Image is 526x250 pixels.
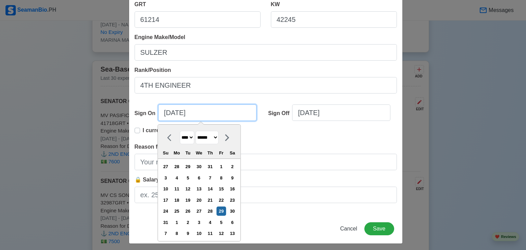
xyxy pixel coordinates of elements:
div: Choose Tuesday, July 29th, 2025 [183,162,192,171]
div: month 2025-08 [160,161,238,239]
span: Rank/Position [135,67,171,73]
span: Engine Make/Model [135,34,185,40]
span: Reason for Disembarkation [135,144,206,150]
span: KW [271,1,280,7]
div: Choose Friday, August 22nd, 2025 [217,196,226,205]
div: Choose Sunday, July 27th, 2025 [161,162,170,171]
div: Choose Wednesday, July 30th, 2025 [195,162,204,171]
input: 8000 [271,11,397,28]
div: Choose Saturday, September 6th, 2025 [228,218,237,227]
div: Choose Saturday, September 13th, 2025 [228,229,237,238]
div: Choose Saturday, August 23rd, 2025 [228,196,237,205]
div: We [195,148,204,158]
div: Choose Tuesday, August 26th, 2025 [183,207,192,216]
div: Sa [228,148,237,158]
div: Choose Thursday, August 28th, 2025 [205,207,215,216]
div: Choose Wednesday, August 27th, 2025 [195,207,204,216]
input: ex. 2500 [135,187,397,203]
div: Choose Friday, August 1st, 2025 [217,162,226,171]
div: Choose Friday, September 12th, 2025 [217,229,226,238]
div: Sign Off [268,109,292,117]
div: Choose Thursday, August 21st, 2025 [205,196,215,205]
div: Choose Tuesday, September 2nd, 2025 [183,218,192,227]
div: Tu [183,148,192,158]
input: Ex: Third Officer or 3/OFF [135,77,397,93]
div: Choose Thursday, September 11th, 2025 [205,229,215,238]
div: Choose Friday, August 15th, 2025 [217,184,226,193]
div: Mo [172,148,181,158]
div: Choose Saturday, August 30th, 2025 [228,207,237,216]
div: Choose Thursday, September 4th, 2025 [205,218,215,227]
div: Choose Tuesday, August 12th, 2025 [183,184,192,193]
div: Th [205,148,215,158]
div: Choose Tuesday, September 9th, 2025 [183,229,192,238]
div: Choose Monday, August 11th, 2025 [172,184,181,193]
div: Choose Friday, August 29th, 2025 [217,207,226,216]
div: Fr [217,148,226,158]
div: Choose Sunday, August 31st, 2025 [161,218,170,227]
div: Choose Sunday, August 24th, 2025 [161,207,170,216]
span: Cancel [340,226,357,232]
p: I currently work here [143,126,197,135]
div: Choose Sunday, August 17th, 2025 [161,196,170,205]
div: Choose Sunday, August 10th, 2025 [161,184,170,193]
div: Choose Monday, July 28th, 2025 [172,162,181,171]
button: Cancel [336,222,362,235]
div: Choose Monday, August 25th, 2025 [172,207,181,216]
div: Choose Thursday, August 7th, 2025 [205,173,215,183]
div: Choose Wednesday, September 3rd, 2025 [195,218,204,227]
div: Choose Wednesday, September 10th, 2025 [195,229,204,238]
div: Choose Monday, September 1st, 2025 [172,218,181,227]
span: 🔒 Salary (USD) [135,177,176,183]
input: Ex. Man B&W MC [135,44,397,61]
div: Choose Thursday, July 31st, 2025 [205,162,215,171]
div: Choose Wednesday, August 13th, 2025 [195,184,204,193]
div: Choose Wednesday, August 20th, 2025 [195,196,204,205]
div: Choose Saturday, August 2nd, 2025 [228,162,237,171]
input: Your reason for disembarkation... [135,154,397,170]
div: Choose Thursday, August 14th, 2025 [205,184,215,193]
div: Choose Sunday, September 7th, 2025 [161,229,170,238]
div: Choose Saturday, August 16th, 2025 [228,184,237,193]
div: Choose Saturday, August 9th, 2025 [228,173,237,183]
div: Choose Wednesday, August 6th, 2025 [195,173,204,183]
input: 33922 [135,11,261,28]
div: Choose Monday, September 8th, 2025 [172,229,181,238]
div: Sign On [135,109,158,117]
span: GRT [135,1,146,7]
div: Su [161,148,170,158]
div: Choose Friday, September 5th, 2025 [217,218,226,227]
button: Save [364,222,394,235]
div: Choose Friday, August 8th, 2025 [217,173,226,183]
div: Choose Monday, August 18th, 2025 [172,196,181,205]
div: Choose Tuesday, August 19th, 2025 [183,196,192,205]
div: Choose Tuesday, August 5th, 2025 [183,173,192,183]
div: Choose Monday, August 4th, 2025 [172,173,181,183]
div: Choose Sunday, August 3rd, 2025 [161,173,170,183]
